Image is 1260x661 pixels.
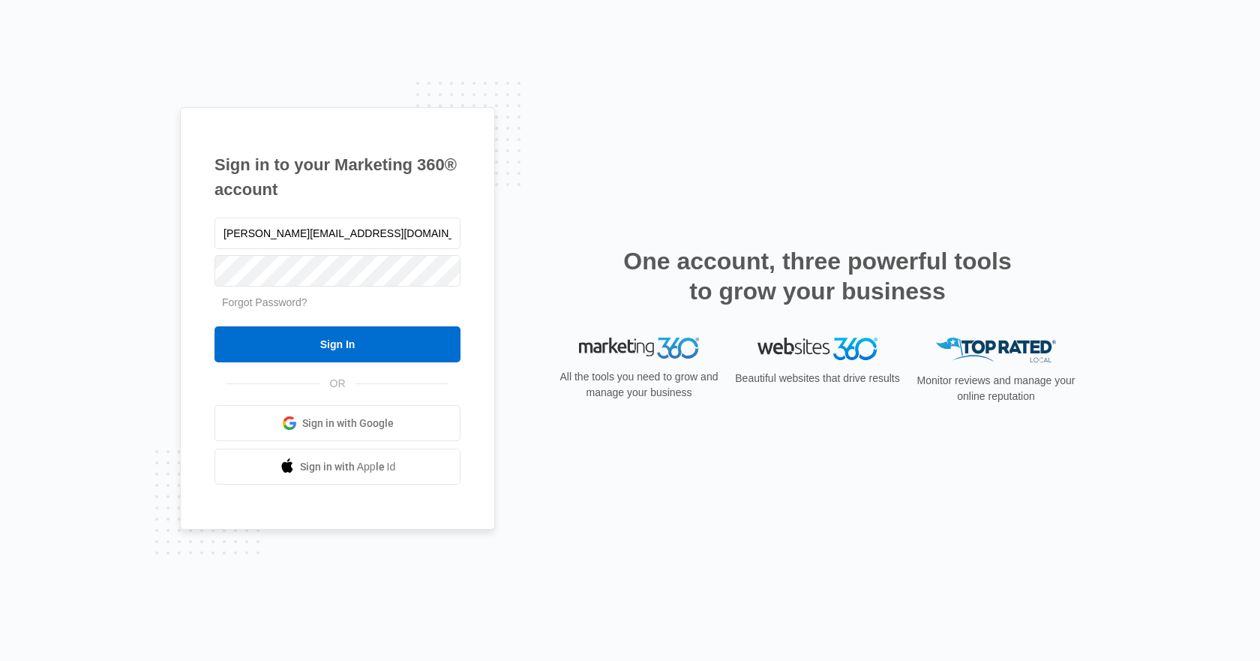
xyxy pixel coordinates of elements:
span: OR [319,376,356,392]
span: Sign in with Google [302,416,394,431]
p: Beautiful websites that drive results [733,371,901,386]
input: Email [214,218,460,249]
input: Sign In [214,326,460,362]
img: Marketing 360 [579,338,699,359]
a: Forgot Password? [222,296,307,308]
h2: One account, three powerful tools to grow your business [619,246,1016,306]
p: Monitor reviews and manage your online reputation [912,373,1080,404]
a: Sign in with Google [214,405,460,441]
img: Websites 360 [757,338,877,359]
p: All the tools you need to grow and manage your business [555,369,723,401]
span: Sign in with Apple Id [300,459,396,475]
a: Sign in with Apple Id [214,449,460,485]
img: Top Rated Local [936,338,1056,362]
h1: Sign in to your Marketing 360® account [214,152,460,202]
